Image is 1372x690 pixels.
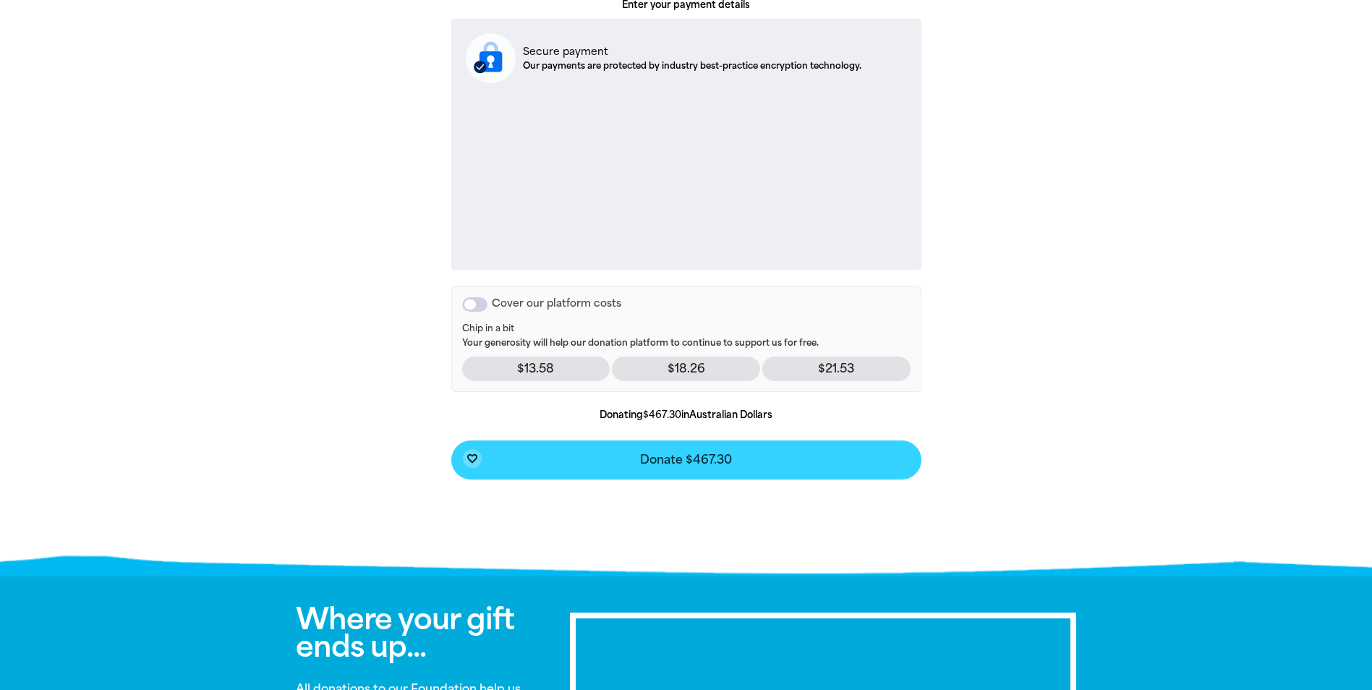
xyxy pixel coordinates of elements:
[762,357,911,381] p: $21.53
[462,323,911,335] span: Chip in a bit
[451,440,921,480] button: favorite_borderDonate $467.30
[462,297,487,312] button: Cover our platform costs
[466,453,478,464] i: favorite_border
[612,357,760,381] p: $18.26
[640,454,732,466] span: Donate $467.30
[296,602,514,664] span: Where your gift ends up...
[523,44,861,59] p: Secure payment
[643,409,681,420] b: $467.30
[462,323,911,349] p: Your generosity will help our donation platform to continue to support us for free.
[523,59,861,72] p: Our payments are protected by industry best-practice encryption technology.
[451,408,921,422] p: Donating in Australian Dollars
[463,95,910,257] iframe: Secure payment input frame
[462,357,610,381] p: $13.58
